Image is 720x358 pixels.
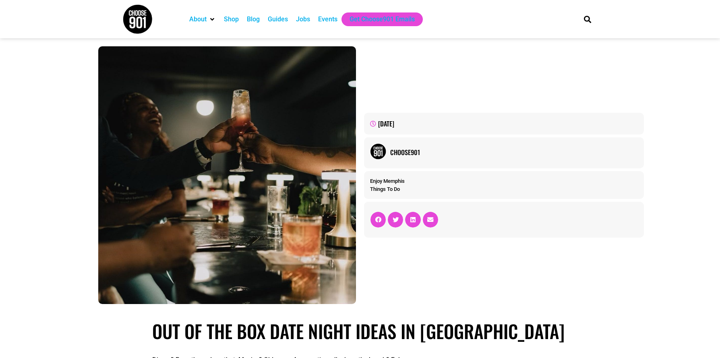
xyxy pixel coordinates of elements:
a: Guides [268,14,288,24]
div: Share on linkedin [405,212,420,227]
a: Events [318,14,337,24]
div: Share on email [423,212,438,227]
a: Enjoy Memphis [370,178,405,184]
h1: Out of the Box Date Night Ideas in [GEOGRAPHIC_DATA] [152,320,568,342]
nav: Main nav [185,12,570,26]
a: Jobs [296,14,310,24]
div: About [185,12,220,26]
a: Choose901 [390,147,638,157]
div: Search [581,12,594,26]
a: Blog [247,14,260,24]
time: [DATE] [378,119,394,128]
img: Picture of Choose901 [370,143,386,159]
div: Share on twitter [388,212,403,227]
div: Share on facebook [370,212,386,227]
a: Things To Do [370,186,400,192]
a: Get Choose901 Emails [350,14,415,24]
a: About [189,14,207,24]
a: Shop [224,14,239,24]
